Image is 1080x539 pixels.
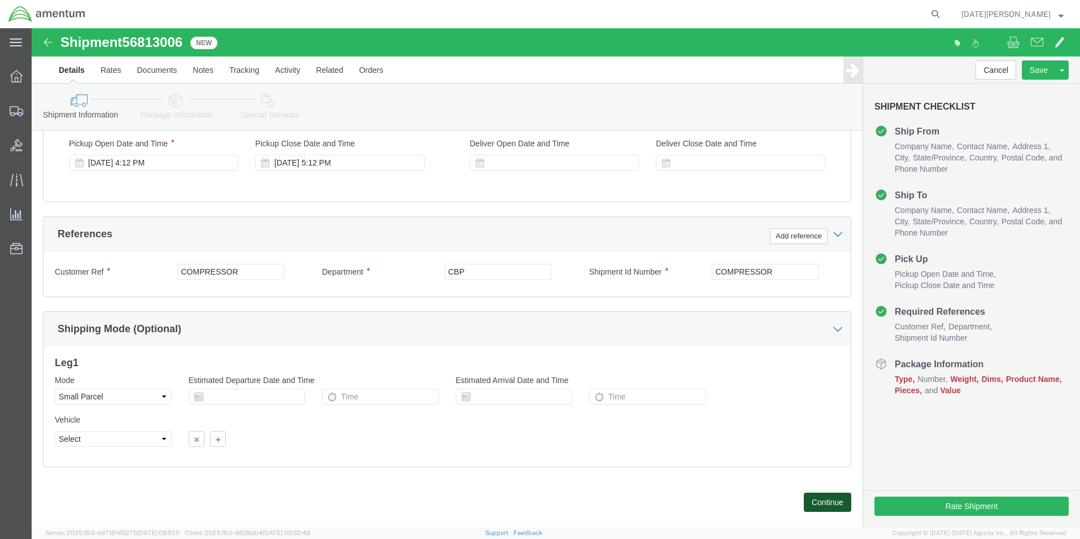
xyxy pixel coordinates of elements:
span: [DATE] 09:51:11 [137,529,180,536]
img: logo [8,6,86,23]
span: [DATE] 09:32:48 [263,529,310,536]
span: Client: 2025.18.0-9839db4 [185,529,310,536]
iframe: FS Legacy Container [32,28,1080,527]
button: [DATE][PERSON_NAME] [961,7,1064,21]
span: Server: 2025.18.0-dd719145275 [45,529,180,536]
a: Support [485,529,513,536]
a: Feedback [513,529,542,536]
span: Copyright © [DATE]-[DATE] Agistix Inc., All Rights Reserved [892,528,1066,538]
span: Noel Arrieta [961,8,1051,20]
